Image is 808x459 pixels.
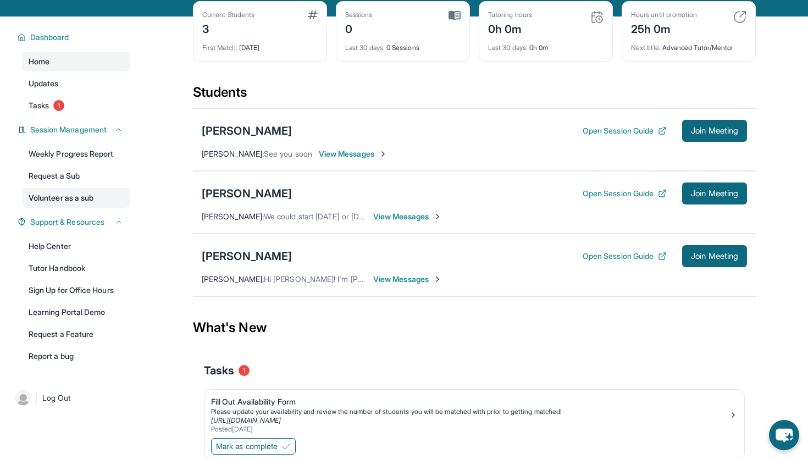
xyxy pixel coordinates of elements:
span: Last 30 days : [488,43,528,52]
div: [PERSON_NAME] [202,248,292,264]
span: Join Meeting [691,253,738,259]
button: Join Meeting [682,120,747,142]
span: Home [29,56,49,67]
div: [DATE] [202,37,318,52]
button: chat-button [769,420,799,450]
span: Last 30 days : [345,43,385,52]
div: 0 Sessions [345,37,461,52]
button: Support & Resources [26,217,123,228]
span: We could start [DATE] or [DATE]! Whichever works best for you. [264,212,485,221]
span: [PERSON_NAME] : [202,212,264,221]
span: Next title : [631,43,661,52]
div: Current Students [202,10,254,19]
a: Updates [22,74,130,93]
span: [PERSON_NAME] : [202,149,264,158]
span: Join Meeting [691,190,738,197]
img: card [449,10,461,20]
span: Session Management [30,124,107,135]
button: Dashboard [26,32,123,43]
a: Request a Feature [22,324,130,344]
a: Weekly Progress Report [22,144,130,164]
a: Sign Up for Office Hours [22,280,130,300]
a: Help Center [22,236,130,256]
div: 3 [202,19,254,37]
a: Home [22,52,130,71]
div: Students [193,84,756,108]
button: Join Meeting [682,183,747,204]
span: 1 [239,365,250,376]
div: 25h 0m [631,19,697,37]
div: Tutoring hours [488,10,532,19]
div: Please update your availability and review the number of students you will be matched with prior ... [211,407,729,416]
div: Sessions [345,10,373,19]
span: Updates [29,78,59,89]
a: Request a Sub [22,166,130,186]
span: Mark as complete [216,441,278,452]
span: Tasks [29,100,49,111]
button: Open Session Guide [583,251,667,262]
img: card [308,10,318,19]
div: [PERSON_NAME] [202,186,292,201]
span: Log Out [42,392,71,403]
button: Open Session Guide [583,125,667,136]
a: Fill Out Availability FormPlease update your availability and review the number of students you w... [204,390,744,436]
span: [PERSON_NAME] : [202,274,264,284]
a: Volunteer as a sub [22,188,130,208]
span: First Match : [202,43,237,52]
span: See you soon [264,149,312,158]
div: [PERSON_NAME] [202,123,292,139]
div: Hours until promotion [631,10,697,19]
img: Chevron-Right [379,150,388,158]
div: 0h 0m [488,37,604,52]
img: user-img [15,390,31,406]
span: Join Meeting [691,128,738,134]
div: Posted [DATE] [211,425,729,434]
a: Tasks1 [22,96,130,115]
div: 0h 0m [488,19,532,37]
span: View Messages [373,274,442,285]
span: View Messages [319,148,388,159]
img: Chevron-Right [433,212,442,221]
div: Advanced Tutor/Mentor [631,37,746,52]
span: Dashboard [30,32,69,43]
div: Fill Out Availability Form [211,396,729,407]
a: Learning Portal Demo [22,302,130,322]
img: card [590,10,604,24]
div: 0 [345,19,373,37]
button: Open Session Guide [583,188,667,199]
span: | [35,391,38,405]
a: |Log Out [11,386,130,410]
img: Mark as complete [282,442,291,451]
span: View Messages [373,211,442,222]
a: [URL][DOMAIN_NAME] [211,416,281,424]
span: Tasks [204,363,234,378]
a: Tutor Handbook [22,258,130,278]
a: Report a bug [22,346,130,366]
img: Chevron-Right [433,275,442,284]
button: Session Management [26,124,123,135]
button: Mark as complete [211,438,296,455]
span: Support & Resources [30,217,104,228]
img: card [733,10,746,24]
span: 1 [53,100,64,111]
div: What's New [193,303,756,352]
button: Join Meeting [682,245,747,267]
